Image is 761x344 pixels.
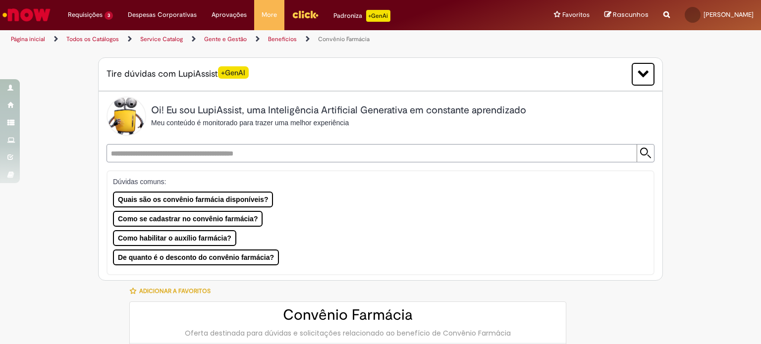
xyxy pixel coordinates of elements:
ul: Trilhas de página [7,30,500,49]
span: Tire dúvidas com LupiAssist [107,68,249,80]
p: +GenAi [366,10,390,22]
a: Service Catalog [140,35,183,43]
h2: Oi! Eu sou LupiAssist, uma Inteligência Artificial Generativa em constante aprendizado [151,105,526,116]
button: Quais são os convênio farmácia disponíveis? [113,192,273,207]
input: Submit [637,145,654,162]
a: Rascunhos [604,10,649,20]
a: Todos os Catálogos [66,35,119,43]
span: Adicionar a Favoritos [139,287,211,295]
span: Requisições [68,10,103,20]
img: Lupi [107,97,146,136]
a: Benefícios [268,35,297,43]
span: Rascunhos [613,10,649,19]
img: ServiceNow [1,5,52,25]
button: Adicionar a Favoritos [129,281,216,301]
button: Como se cadastrar no convênio farmácia? [113,211,263,227]
span: 3 [105,11,113,20]
img: click_logo_yellow_360x200.png [292,7,319,22]
span: [PERSON_NAME] [704,10,754,19]
button: Como habilitar o auxílio farmácia? [113,230,236,246]
span: +GenAI [218,66,249,79]
a: Convênio Farmácia [318,35,370,43]
p: Dúvidas comuns: [113,177,638,187]
div: Padroniza [333,10,390,22]
span: Meu conteúdo é monitorado para trazer uma melhor experiência [151,119,349,127]
h2: Convênio Farmácia [140,307,556,323]
span: Favoritos [562,10,590,20]
span: Despesas Corporativas [128,10,197,20]
div: Oferta destinada para dúvidas e solicitações relacionado ao benefício de Convênio Farmácia [140,328,556,338]
a: Página inicial [11,35,45,43]
span: More [262,10,277,20]
a: Gente e Gestão [204,35,247,43]
span: Aprovações [212,10,247,20]
button: De quanto é o desconto do convênio farmácia? [113,249,279,265]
